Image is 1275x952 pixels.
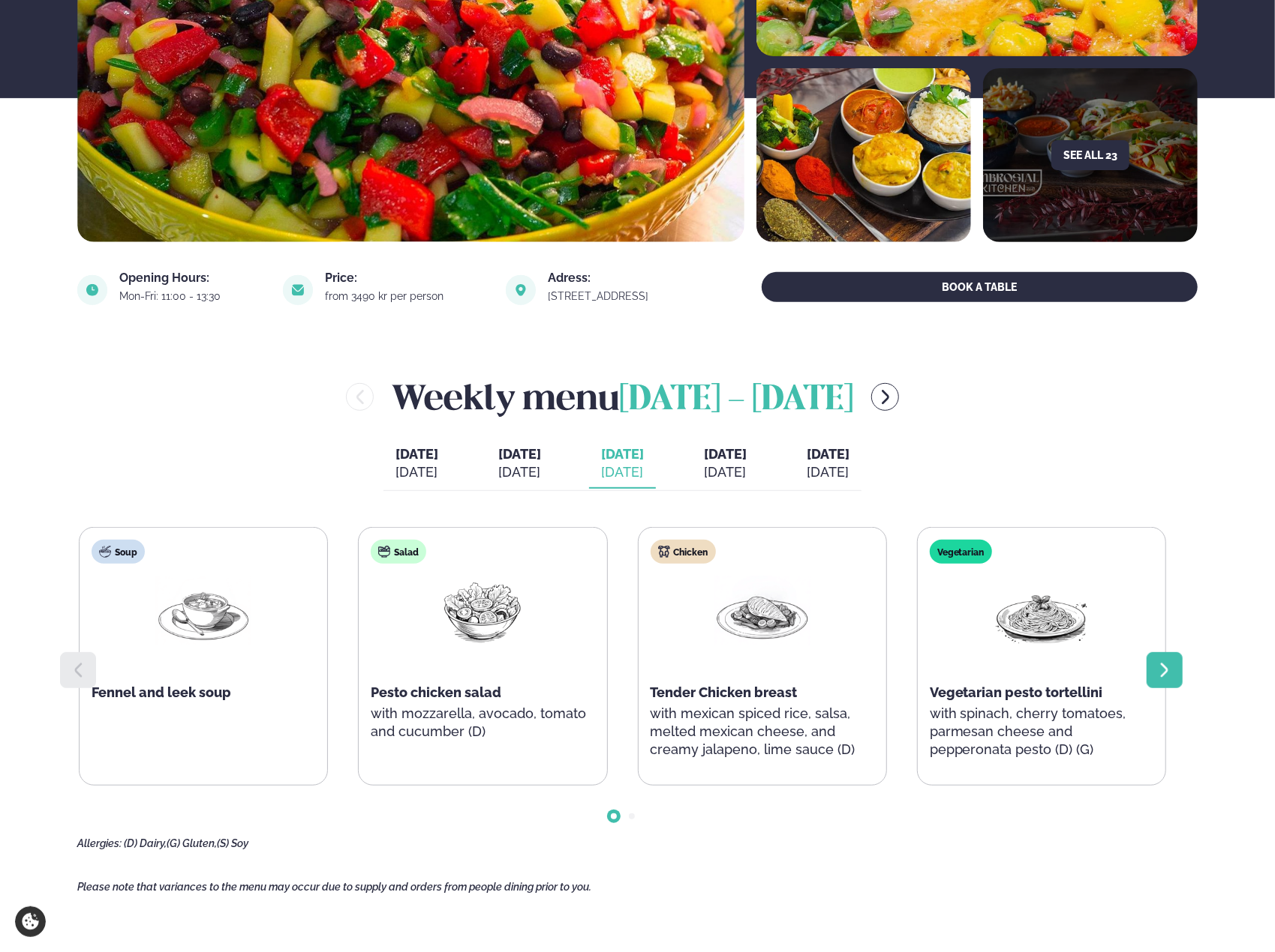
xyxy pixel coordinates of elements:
span: Please note that variances to the menu may occur due to supply and orders from people dining prio... [77,881,591,893]
img: Soup.png [155,576,251,645]
span: (S) Soy [217,837,248,849]
span: (D) Dairy, [124,837,167,849]
div: Soup [92,540,145,564]
span: [DATE] - [DATE] [619,384,853,417]
div: [DATE] [704,463,747,481]
span: Allergies: [77,837,122,849]
img: chicken.svg [658,546,670,558]
span: Fennel and leek soup [92,684,231,700]
span: [DATE] [498,446,541,462]
button: See all 23 [1051,140,1129,170]
span: [DATE] [807,446,849,462]
p: with mozzarella, avocado, tomato and cucumber (D) [371,705,594,741]
span: Go to slide 1 [611,813,617,819]
span: Tender Chicken breast [651,684,798,700]
div: Vegetarian [930,540,992,564]
div: [DATE] [601,463,644,481]
img: image alt [283,275,313,305]
span: [DATE] [601,445,644,463]
img: salad.svg [378,546,390,558]
span: (G) Gluten, [167,837,217,849]
img: soup.svg [99,546,111,558]
div: Price: [325,272,488,284]
span: Pesto chicken salad [371,684,501,700]
button: [DATE] [DATE] [692,439,759,489]
p: with spinach, cherry tomatoes, parmesan cheese and pepperonata pesto (D) (G) [930,705,1153,759]
h2: Weekly menu [392,373,853,421]
button: BOOK A TABLE [762,272,1198,302]
img: image alt [506,275,536,305]
img: Chicken-breast.png [714,576,810,645]
span: [DATE] [395,446,438,462]
div: [DATE] [498,463,541,481]
button: [DATE] [DATE] [486,439,553,489]
button: [DATE] [DATE] [795,439,862,489]
div: Salad [371,540,426,564]
span: Vegetarian pesto tortellini [930,684,1103,700]
button: menu-btn-left [346,383,374,411]
button: menu-btn-right [871,383,899,411]
div: from 3490 kr per person [325,290,488,302]
a: Cookie settings [15,906,46,937]
span: Go to slide 2 [629,813,635,819]
span: [DATE] [704,446,747,462]
img: Spagetti.png [994,576,1090,645]
div: Opening Hours: [119,272,265,284]
p: with mexican spiced rice, salsa, melted mexican cheese, and creamy jalapeno, lime sauce (D) [651,705,874,759]
img: image alt [77,275,107,305]
div: Adress: [548,272,693,284]
img: image alt [756,68,971,242]
div: [DATE] [807,463,849,481]
div: Chicken [651,540,716,564]
img: Salad.png [435,576,531,645]
button: [DATE] [DATE] [383,439,450,489]
button: [DATE] [DATE] [589,439,656,489]
div: Mon-Fri: 11:00 - 13:30 [119,290,265,302]
a: link [548,287,693,305]
div: [DATE] [395,463,438,481]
